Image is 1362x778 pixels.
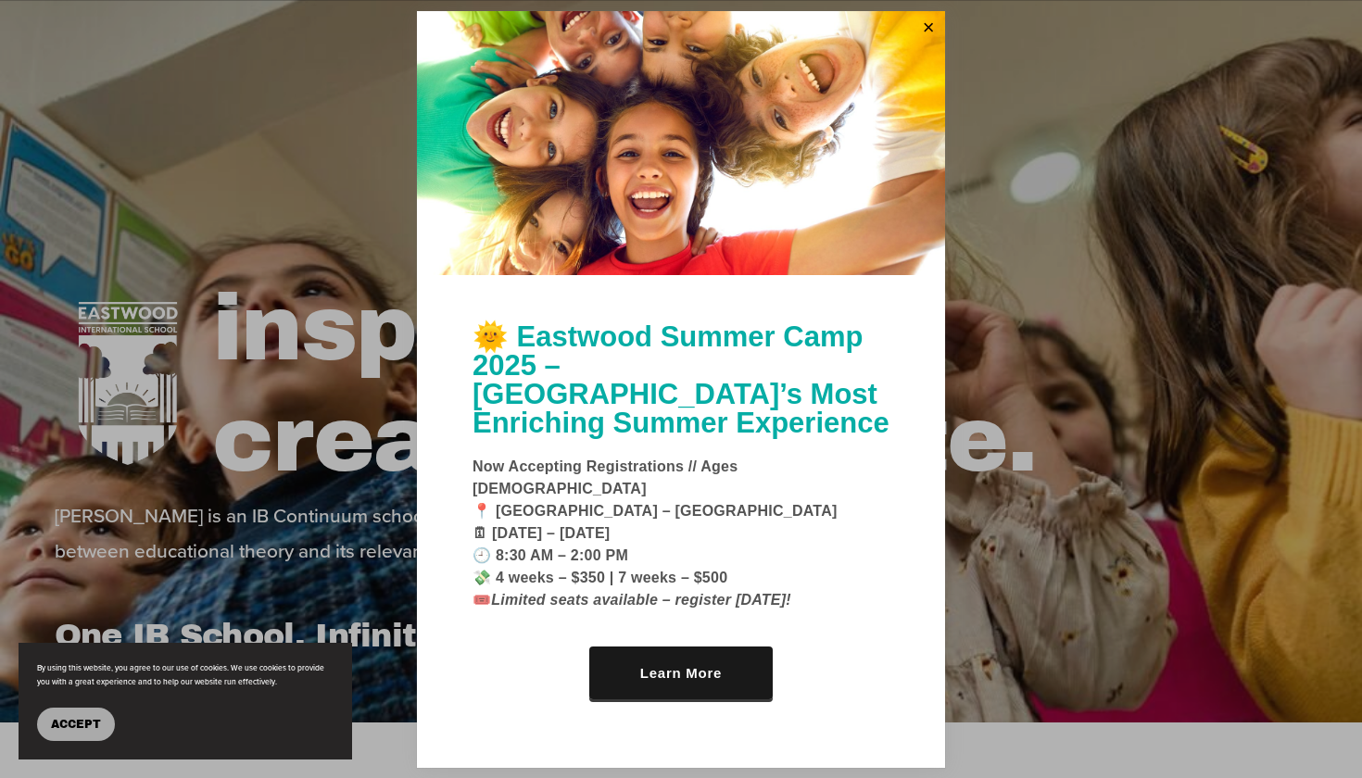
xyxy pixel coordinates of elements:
[491,592,791,608] em: Limited seats available – register [DATE]!
[37,661,334,690] p: By using this website, you agree to our use of cookies. We use cookies to provide you with a grea...
[589,646,773,699] a: Learn More
[51,718,101,731] span: Accept
[914,14,942,44] a: Close
[473,458,838,608] strong: Now Accepting Registrations // Ages [DEMOGRAPHIC_DATA] 📍 [GEOGRAPHIC_DATA] – [GEOGRAPHIC_DATA] 🗓 ...
[19,643,352,760] section: Cookie banner
[37,708,115,741] button: Accept
[473,322,889,437] h1: 🌞 Eastwood Summer Camp 2025 – [GEOGRAPHIC_DATA]’s Most Enriching Summer Experience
